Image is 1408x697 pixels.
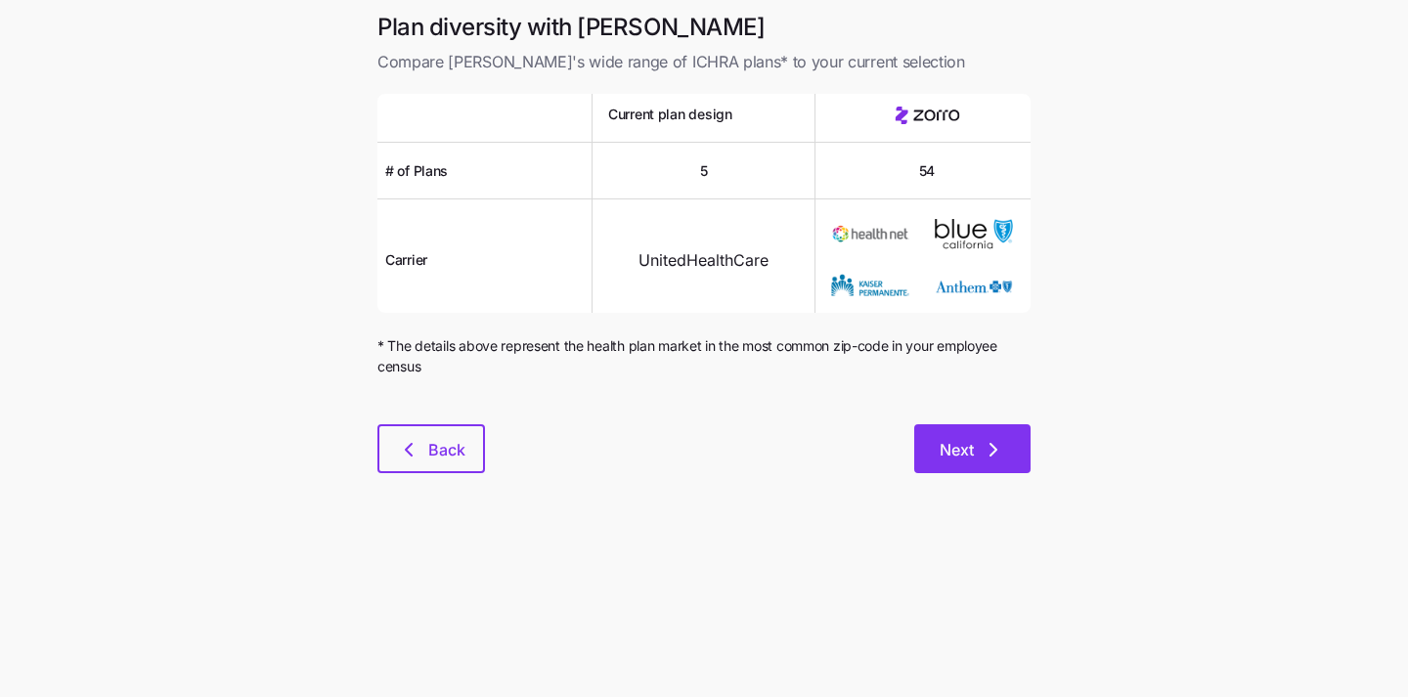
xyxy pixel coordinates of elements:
img: Carrier [935,268,1013,305]
span: Compare [PERSON_NAME]'s wide range of ICHRA plans* to your current selection [377,50,1031,74]
h1: Plan diversity with [PERSON_NAME] [377,12,1031,42]
span: 54 [919,161,935,181]
span: UnitedHealthCare [638,248,769,273]
span: 5 [700,161,708,181]
img: Carrier [831,268,909,305]
span: Carrier [385,250,427,270]
span: Back [428,438,465,461]
img: Carrier [935,215,1013,252]
span: Current plan design [608,105,732,124]
span: # of Plans [385,161,448,181]
button: Next [914,424,1031,473]
span: Next [940,438,974,461]
button: Back [377,424,485,473]
span: * The details above represent the health plan market in the most common zip-code in your employee... [377,336,1031,376]
img: Carrier [831,215,909,252]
